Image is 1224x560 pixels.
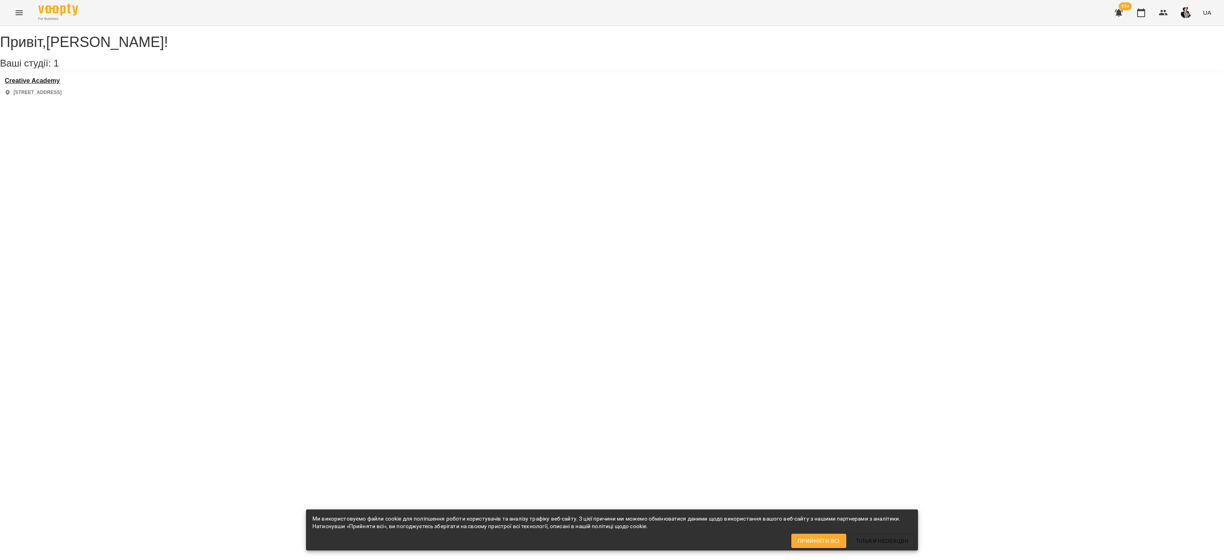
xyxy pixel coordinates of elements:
button: UA [1200,5,1214,20]
p: [STREET_ADDRESS] [14,89,62,96]
a: Creative Academy [5,77,62,84]
span: 1 [53,58,59,69]
img: Voopty Logo [38,4,78,16]
span: UA [1203,8,1211,17]
button: Menu [10,3,29,22]
img: c8bf1b7ea891a2671d46e73f1d62b853.jpg [1181,7,1192,18]
span: For Business [38,16,78,22]
span: 99+ [1119,2,1132,10]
